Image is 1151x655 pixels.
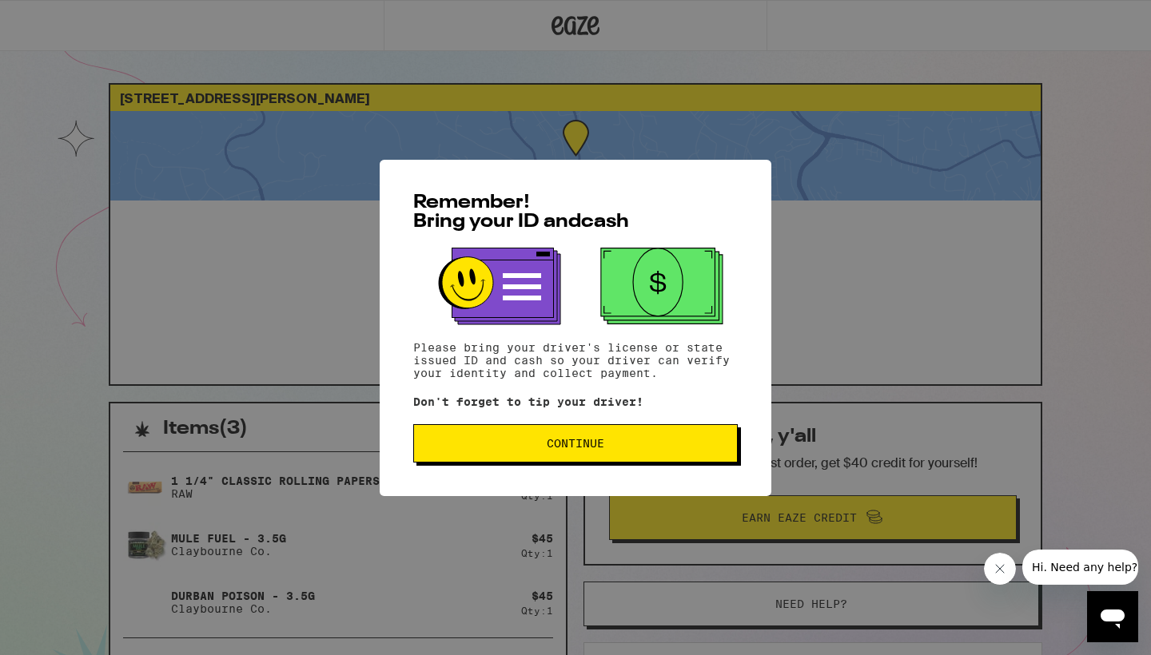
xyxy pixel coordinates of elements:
span: Continue [547,438,604,449]
iframe: Message from company [1022,550,1138,585]
button: Continue [413,424,738,462]
p: Don't forget to tip your driver! [413,395,738,408]
iframe: Button to launch messaging window [1087,591,1138,642]
span: Remember! Bring your ID and cash [413,193,629,232]
iframe: Close message [984,553,1016,585]
p: Please bring your driver's license or state issued ID and cash so your driver can verify your ide... [413,341,738,379]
